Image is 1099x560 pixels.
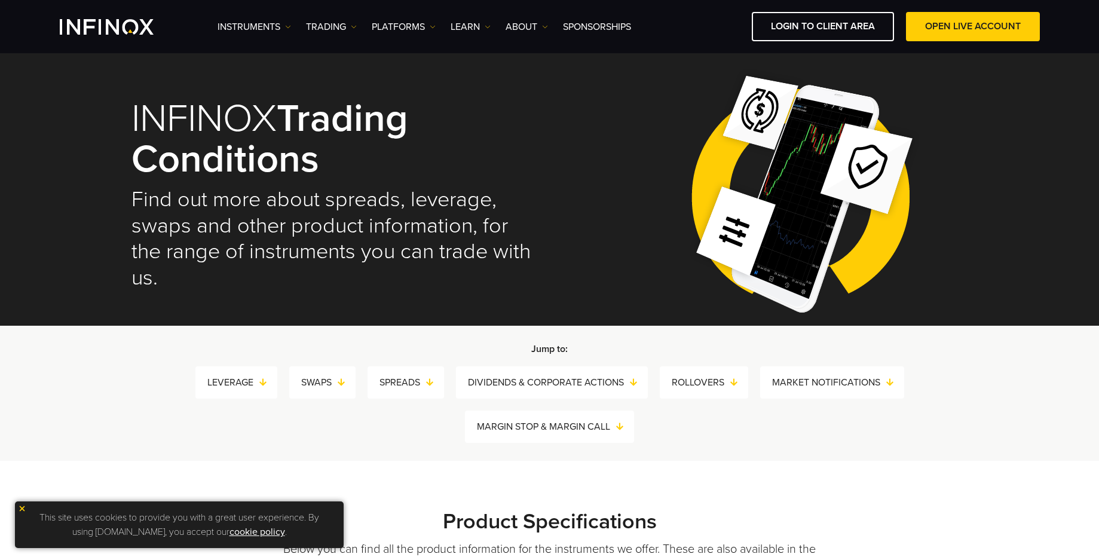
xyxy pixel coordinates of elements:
[672,374,748,391] a: ROLLOVERS
[563,20,631,34] a: SPONSORSHIPS
[379,374,444,391] a: SPREADS
[506,20,548,34] a: ABOUT
[477,418,634,435] a: MARGIN STOP & MARGIN CALL
[207,374,277,391] a: LEVERAGE
[218,20,291,34] a: Instruments
[21,507,338,542] p: This site uses cookies to provide you with a great user experience. By using [DOMAIN_NAME], you a...
[531,343,568,355] strong: Jump to:
[468,374,648,391] a: DIVIDENDS & CORPORATE ACTIONS
[18,504,26,513] img: yellow close icon
[772,374,904,391] a: MARKET NOTIFICATIONS
[131,95,408,183] strong: Trading conditions
[306,20,357,34] a: TRADING
[443,509,657,534] strong: Product Specifications
[60,19,182,35] a: INFINOX Logo
[372,20,436,34] a: PLATFORMS
[451,20,491,34] a: Learn
[752,12,894,41] a: LOGIN TO CLIENT AREA
[131,186,533,292] h2: Find out more about spreads, leverage, swaps and other product information, for the range of inst...
[906,12,1040,41] a: OPEN LIVE ACCOUNT
[229,526,285,538] a: cookie policy
[301,374,356,391] a: SWAPS
[131,99,533,180] h1: INFINOX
